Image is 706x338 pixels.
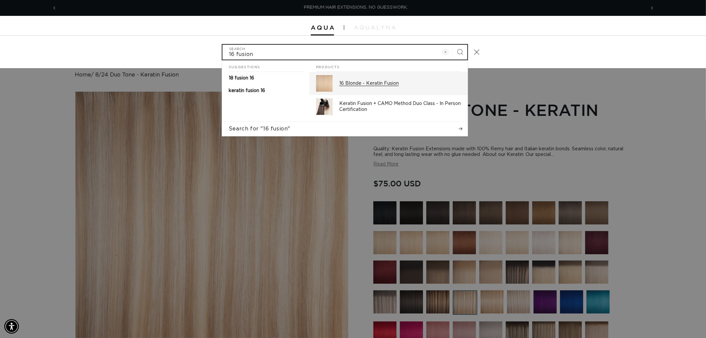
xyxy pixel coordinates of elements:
iframe: Chat Widget [614,266,706,338]
img: 16 Blonde - Keratin Fusion [316,75,333,92]
button: Next announcement [645,2,659,14]
button: Previous announcement [47,2,62,14]
a: Keratin Fusion + CAMO Method Duo Class - In Person Certification [309,95,468,118]
img: aqualyna.com [354,25,396,29]
span: 18 fusion 16 [229,76,254,80]
span: Search for "16 fusion" [229,125,290,132]
img: Aqua Hair Extensions [311,25,334,30]
p: Keratin Fusion + CAMO Method Duo Class - In Person Certification [339,101,461,113]
p: 18 fusion 16 [229,75,254,81]
a: keratin fusion 16 [222,84,309,97]
a: 18 fusion 16 [222,72,309,84]
button: Close [469,45,484,59]
div: Accessibility Menu [4,319,19,334]
img: Keratin Fusion + CAMO Method Duo Class - In Person Certification [316,98,333,115]
input: Search [222,45,467,60]
a: 16 Blonde - Keratin Fusion [309,72,468,95]
span: keratin fusion 16 [229,88,265,93]
p: keratin fusion 16 [229,88,265,94]
h2: Suggestions [229,60,303,72]
h2: Products [316,60,461,72]
button: Search [453,45,467,59]
button: Clear search term [438,45,453,59]
p: 16 Blonde - Keratin Fusion [339,80,461,86]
